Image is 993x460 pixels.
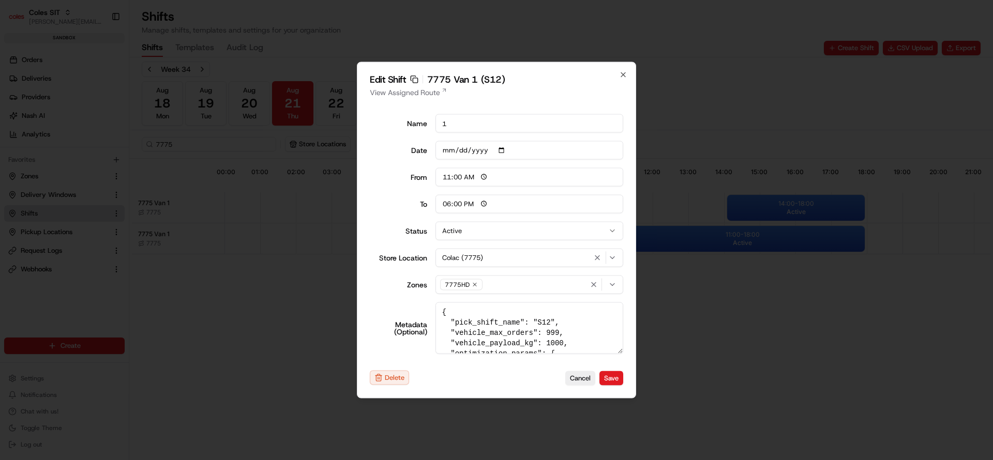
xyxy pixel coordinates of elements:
[427,75,505,84] span: 7775 Van 1 (S12)
[83,146,170,164] a: 💻API Documentation
[10,151,19,159] div: 📗
[370,201,427,208] div: To
[370,321,427,335] label: Metadata (Optional)
[73,175,125,183] a: Powered byPylon
[35,99,170,109] div: Start new chat
[10,99,29,117] img: 1736555255976-a54dd68f-1ca7-489b-9aae-adbdc363a1c4
[442,253,483,263] span: Colac (7775)
[435,302,624,354] textarea: { "pick_shift_name": "S12", "vehicle_max_orders": 999, "vehicle_payload_kg": 1000, "optimization_...
[370,174,427,181] div: From
[370,227,427,235] label: Status
[445,281,470,289] span: 7775HD
[27,67,171,78] input: Clear
[435,275,624,294] button: 7775HD
[435,114,624,133] input: Shift name
[103,175,125,183] span: Pylon
[35,109,131,117] div: We're available if you need us!
[370,147,427,154] label: Date
[565,371,595,385] button: Cancel
[98,150,166,160] span: API Documentation
[21,150,79,160] span: Knowledge Base
[370,87,623,98] a: View Assigned Route
[370,75,623,84] h2: Edit Shift
[370,281,427,288] label: Zones
[87,151,96,159] div: 💻
[435,249,624,267] button: Colac (7775)
[370,371,409,385] button: Delete
[370,254,427,262] label: Store Location
[6,146,83,164] a: 📗Knowledge Base
[370,120,427,127] label: Name
[176,102,188,114] button: Start new chat
[10,10,31,31] img: Nash
[10,41,188,58] p: Welcome 👋
[599,371,623,385] button: Save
